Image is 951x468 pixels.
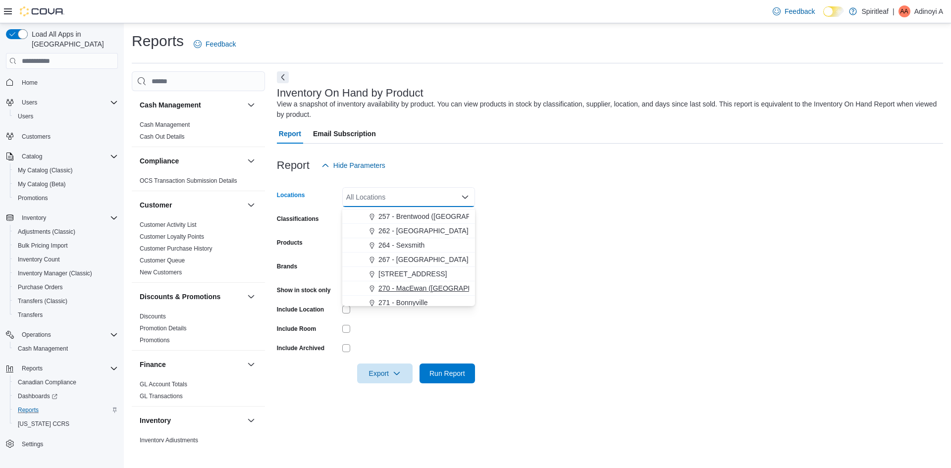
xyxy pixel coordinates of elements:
[18,438,118,450] span: Settings
[277,344,324,352] label: Include Archived
[14,295,118,307] span: Transfers (Classic)
[18,378,76,386] span: Canadian Compliance
[140,200,172,210] h3: Customer
[18,112,33,120] span: Users
[140,156,179,166] h3: Compliance
[140,437,198,444] a: Inventory Adjustments
[14,343,72,355] a: Cash Management
[2,129,122,144] button: Customers
[132,378,265,406] div: Finance
[140,257,185,264] a: Customer Queue
[28,29,118,49] span: Load All Apps in [GEOGRAPHIC_DATA]
[18,420,69,428] span: [US_STATE] CCRS
[279,124,301,144] span: Report
[140,269,182,276] a: New Customers
[18,77,42,89] a: Home
[2,211,122,225] button: Inventory
[18,363,118,374] span: Reports
[140,381,187,388] a: GL Account Totals
[14,192,52,204] a: Promotions
[140,133,185,140] a: Cash Out Details
[18,131,54,143] a: Customers
[132,31,184,51] h1: Reports
[277,239,303,247] label: Products
[317,156,389,175] button: Hide Parameters
[245,155,257,167] button: Compliance
[2,328,122,342] button: Operations
[245,359,257,370] button: Finance
[18,97,41,108] button: Users
[14,281,67,293] a: Purchase Orders
[140,336,170,344] span: Promotions
[277,286,331,294] label: Show in stock only
[893,5,895,17] p: |
[18,166,73,174] span: My Catalog (Classic)
[342,253,475,267] button: 267 - [GEOGRAPHIC_DATA]
[18,194,48,202] span: Promotions
[10,253,122,266] button: Inventory Count
[22,99,37,106] span: Users
[10,308,122,322] button: Transfers
[22,79,38,87] span: Home
[140,313,166,320] a: Discounts
[140,292,220,302] h3: Discounts & Promotions
[10,177,122,191] button: My Catalog (Beta)
[14,309,118,321] span: Transfers
[14,404,118,416] span: Reports
[14,418,73,430] a: [US_STATE] CCRS
[342,267,475,281] button: [STREET_ADDRESS]
[333,160,385,170] span: Hide Parameters
[277,325,316,333] label: Include Room
[18,228,75,236] span: Adjustments (Classic)
[22,133,51,141] span: Customers
[900,5,908,17] span: AA
[140,393,183,400] a: GL Transactions
[429,368,465,378] span: Run Report
[140,233,204,241] span: Customer Loyalty Points
[10,280,122,294] button: Purchase Orders
[14,295,71,307] a: Transfers (Classic)
[14,376,80,388] a: Canadian Compliance
[342,209,475,224] button: 257 - Brentwood ([GEOGRAPHIC_DATA])
[18,363,47,374] button: Reports
[18,180,66,188] span: My Catalog (Beta)
[140,245,212,253] span: Customer Purchase History
[140,133,185,141] span: Cash Out Details
[10,342,122,356] button: Cash Management
[14,226,79,238] a: Adjustments (Classic)
[14,343,118,355] span: Cash Management
[10,389,122,403] a: Dashboards
[140,292,243,302] button: Discounts & Promotions
[18,151,46,162] button: Catalog
[206,39,236,49] span: Feedback
[132,219,265,282] div: Customer
[18,392,57,400] span: Dashboards
[140,121,190,128] a: Cash Management
[378,226,469,236] span: 262 - [GEOGRAPHIC_DATA]
[14,110,37,122] a: Users
[10,266,122,280] button: Inventory Manager (Classic)
[140,360,166,369] h3: Finance
[140,337,170,344] a: Promotions
[132,311,265,350] div: Discounts & Promotions
[10,417,122,431] button: [US_STATE] CCRS
[914,5,943,17] p: Adinoyi A
[2,362,122,375] button: Reports
[140,360,243,369] button: Finance
[140,156,243,166] button: Compliance
[14,164,77,176] a: My Catalog (Classic)
[277,71,289,83] button: Next
[420,364,475,383] button: Run Report
[378,240,424,250] span: 264 - Sexsmith
[140,121,190,129] span: Cash Management
[823,6,844,17] input: Dark Mode
[140,416,171,425] h3: Inventory
[342,238,475,253] button: 264 - Sexsmith
[14,418,118,430] span: Washington CCRS
[14,376,118,388] span: Canadian Compliance
[277,191,305,199] label: Locations
[769,1,819,21] a: Feedback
